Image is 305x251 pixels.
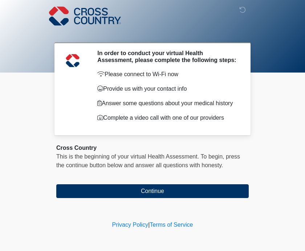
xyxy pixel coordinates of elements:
[97,50,238,63] h2: In order to conduct your virtual Health Assessment, please complete the following steps:
[150,222,193,228] a: Terms of Service
[201,153,226,160] span: To begin,
[56,153,199,160] span: This is the beginning of your virtual Health Assessment.
[97,70,238,79] p: Please connect to Wi-Fi now
[51,26,254,40] h1: ‎ ‎ ‎
[56,184,249,198] button: Continue
[97,99,238,108] p: Answer some questions about your medical history
[148,222,150,228] a: |
[56,153,240,168] span: press the continue button below and answer all questions with honesty.
[62,50,84,71] img: Agent Avatar
[97,114,238,122] p: Complete a video call with one of our providers
[49,5,121,26] img: Cross Country Logo
[56,144,249,152] div: Cross Country
[112,222,149,228] a: Privacy Policy
[97,85,238,93] p: Provide us with your contact info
